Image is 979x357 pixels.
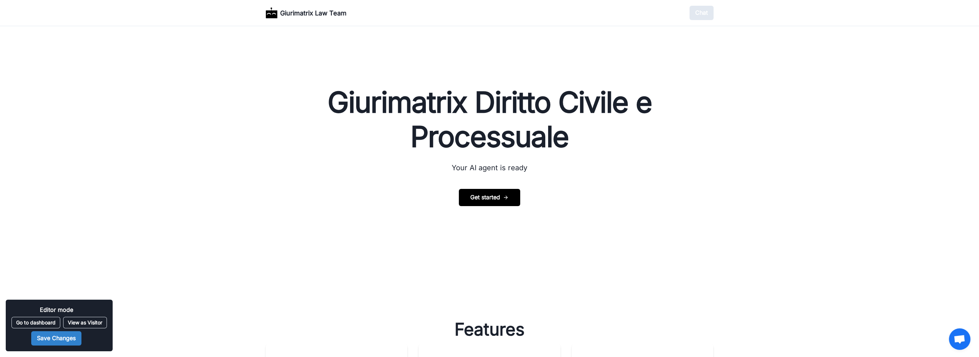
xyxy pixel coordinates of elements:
p: Giurimatrix Law Team [280,8,347,18]
p: Editor mode [40,305,73,314]
button: Save Changes [31,331,81,346]
button: Chat [689,6,714,20]
button: Go to dashboard [11,317,60,328]
button: View as Visitor [63,317,107,328]
h1: Features [266,321,714,338]
span: Giurimatrix Diritto Civile e Processuale [317,84,662,155]
img: Logo [266,8,278,18]
div: Aprire la chat [949,328,970,350]
button: Get started [459,189,520,206]
span: Your AI agent is ready [452,161,527,175]
a: LogoGiurimatrix Law Team [266,8,347,18]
